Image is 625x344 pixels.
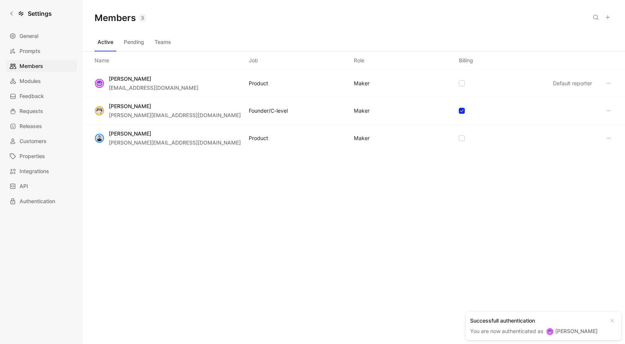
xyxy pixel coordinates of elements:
span: Releases [20,122,42,131]
div: 3 [140,14,146,22]
span: Requests [20,107,43,116]
span: Feedback [20,92,44,101]
span: [PERSON_NAME][EMAIL_ADDRESS][DOMAIN_NAME] [109,139,241,146]
div: Founder/C-level [249,106,288,115]
div: MAKER [354,79,370,88]
img: avatar [547,329,553,334]
a: Members [6,60,77,72]
span: Default reporter [553,80,592,86]
span: Customers [20,137,47,146]
button: Active [95,36,116,48]
span: You are now authenticated as [470,328,545,334]
a: Customers [6,135,77,147]
span: Authentication [20,197,55,206]
span: [PERSON_NAME] [109,75,151,82]
img: avatar [96,80,103,87]
div: Billing [459,56,473,65]
a: Modules [6,75,77,87]
img: avatar [96,107,103,115]
button: Teams [152,36,174,48]
div: Successfull authentication [470,316,605,325]
h1: Members [95,12,146,24]
span: Modules [20,77,41,86]
span: Members [20,62,43,71]
div: Product [249,134,268,143]
a: Prompts [6,45,77,57]
span: General [20,32,38,41]
span: [PERSON_NAME][EMAIL_ADDRESS][DOMAIN_NAME] [109,112,241,118]
h1: Settings [28,9,52,18]
div: Product [249,79,268,88]
div: MAKER [354,106,370,115]
span: Integrations [20,167,49,176]
div: Name [95,56,109,65]
button: Pending [121,36,147,48]
span: Prompts [20,47,41,56]
span: [PERSON_NAME] [109,103,151,109]
a: Properties [6,150,77,162]
span: API [20,182,28,191]
a: Authentication [6,195,77,207]
img: avatar [96,134,103,142]
a: API [6,180,77,192]
span: Properties [20,152,45,161]
a: Settings [6,6,55,21]
span: [PERSON_NAME] [109,130,151,137]
span: [PERSON_NAME] [555,328,598,334]
div: Role [354,56,364,65]
a: Requests [6,105,77,117]
div: MAKER [354,134,370,143]
a: General [6,30,77,42]
a: Releases [6,120,77,132]
a: Integrations [6,165,77,177]
a: Feedback [6,90,77,102]
span: [EMAIL_ADDRESS][DOMAIN_NAME] [109,84,198,91]
div: Job [249,56,258,65]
